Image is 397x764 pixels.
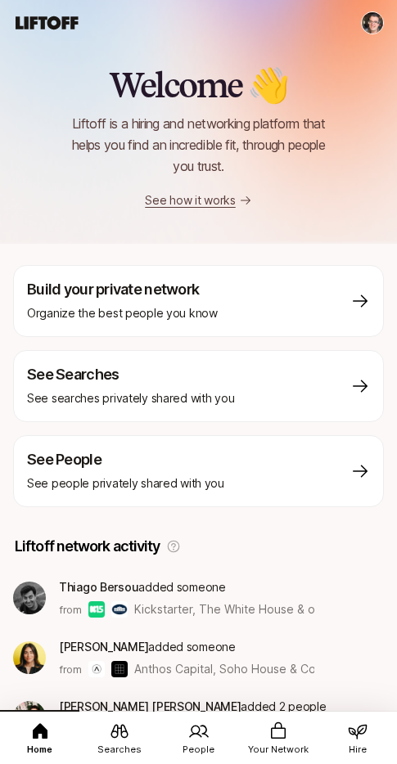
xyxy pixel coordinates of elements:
img: The White House [111,601,128,618]
span: [PERSON_NAME] [59,640,148,654]
p: See searches privately shared with you [27,389,234,408]
span: Thiago Bersou [59,580,138,594]
p: Organize the best people you know [27,303,218,323]
p: added 2 people [59,697,327,717]
p: from [59,661,82,677]
span: [PERSON_NAME] [PERSON_NAME] [59,699,241,713]
img: Anthos Capital [88,661,105,677]
img: 6af00304_7fa6_446b_85d4_716c50cfa6d8.jpg [13,582,46,614]
p: See People [27,449,224,470]
span: Your Network [248,743,309,757]
h2: Welcome 👋 [109,67,287,103]
p: added someone [59,577,314,597]
p: Liftoff network activity [13,535,160,558]
img: 14c26f81_4384_478d_b376_a1ca6885b3c1.jpg [13,701,46,734]
span: Kickstarter, The White House & others [134,602,343,616]
span: People [183,743,214,757]
span: Hire [349,743,367,757]
img: dc9a4624_5136_443e_b003_f78d74dec5e3.jpg [13,641,46,674]
img: Eric Smith [362,12,383,34]
p: added someone [59,637,314,657]
span: Searches [97,743,142,757]
span: Home [27,743,52,757]
img: Soho House & Co [111,661,128,677]
p: Build your private network [27,279,218,300]
img: Kickstarter [88,601,105,618]
a: See how it works [145,193,236,207]
p: See people privately shared with you [27,474,224,493]
span: Anthos Capital, Soho House & Co & others [134,662,365,676]
p: See Searches [27,364,234,385]
button: Eric Smith [361,11,384,34]
p: from [59,601,82,618]
p: Liftoff is a hiring and networking platform that helps you find an incredible fit, through people... [52,113,346,177]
